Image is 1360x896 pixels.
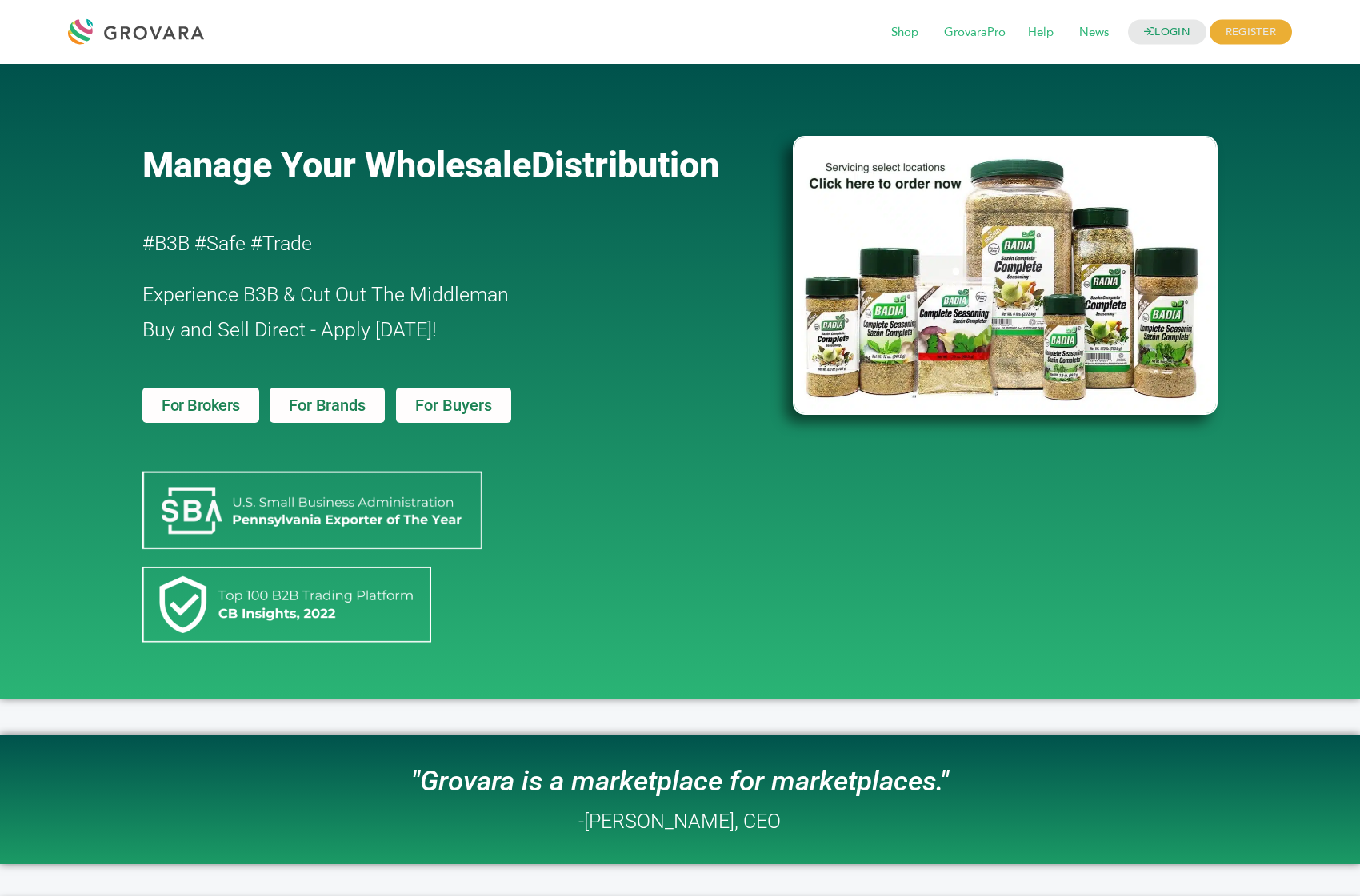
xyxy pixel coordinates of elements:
a: GrovaraPro [933,24,1017,42]
span: For Buyers [415,397,492,413]
a: News [1068,24,1120,42]
span: Buy and Sell Direct - Apply [DATE]! [142,318,437,341]
span: Experience B3B & Cut Out The Middleman [142,283,509,306]
span: For Brokers [162,397,240,413]
h2: -[PERSON_NAME], CEO [578,811,781,831]
a: For Brands [270,388,384,423]
span: Shop [880,18,930,48]
a: Help [1017,24,1065,42]
a: For Brokers [142,388,259,423]
span: Distribution [531,144,719,186]
a: For Buyers [396,388,511,423]
a: Shop [880,24,930,42]
span: Help [1017,18,1065,48]
span: GrovaraPro [933,18,1017,48]
a: Manage Your WholesaleDistribution [142,144,766,186]
span: REGISTER [1210,20,1292,45]
span: For Brands [289,397,365,413]
span: Manage Your Wholesale [142,144,531,186]
i: "Grovara is a marketplace for marketplaces." [411,765,949,798]
h2: #B3B #Safe #Trade [142,226,701,261]
span: News [1068,18,1120,48]
a: LOGIN [1128,20,1206,45]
